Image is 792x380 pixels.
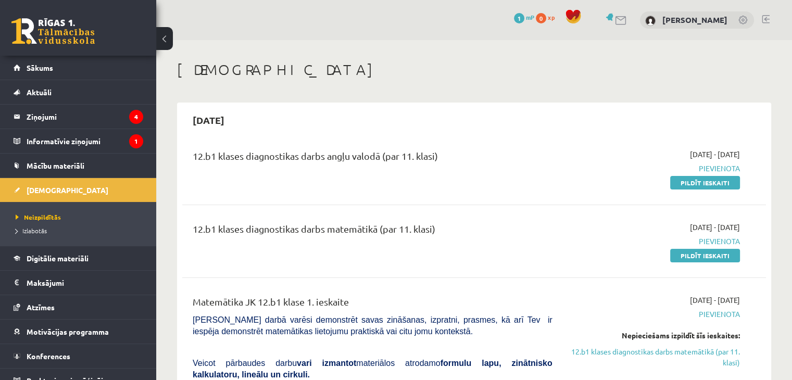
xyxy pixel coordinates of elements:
[14,246,143,270] a: Digitālie materiāli
[568,309,740,320] span: Pievienota
[129,134,143,148] i: 1
[14,105,143,129] a: Ziņojumi4
[16,226,47,235] span: Izlabotās
[297,359,356,368] b: vari izmantot
[16,226,146,235] a: Izlabotās
[16,212,146,222] a: Neizpildītās
[14,154,143,178] a: Mācību materiāli
[690,149,740,160] span: [DATE] - [DATE]
[129,110,143,124] i: 4
[536,13,560,21] a: 0 xp
[526,13,534,21] span: mP
[11,18,95,44] a: Rīgas 1. Tālmācības vidusskola
[690,222,740,233] span: [DATE] - [DATE]
[193,295,552,314] div: Matemātika JK 12.b1 klase 1. ieskaite
[27,185,108,195] span: [DEMOGRAPHIC_DATA]
[536,13,546,23] span: 0
[568,330,740,341] div: Nepieciešams izpildīt šīs ieskaites:
[645,16,656,26] img: Anna Gulbe
[193,315,552,336] span: [PERSON_NAME] darbā varēsi demonstrēt savas zināšanas, izpratni, prasmes, kā arī Tev ir iespēja d...
[568,163,740,174] span: Pievienota
[14,129,143,153] a: Informatīvie ziņojumi1
[27,302,55,312] span: Atzīmes
[177,61,771,79] h1: [DEMOGRAPHIC_DATA]
[690,295,740,306] span: [DATE] - [DATE]
[193,359,552,379] b: formulu lapu, zinātnisko kalkulatoru, lineālu un cirkuli.
[27,351,70,361] span: Konferences
[568,346,740,368] a: 12.b1 klases diagnostikas darbs matemātikā (par 11. klasi)
[182,108,235,132] h2: [DATE]
[193,222,552,241] div: 12.b1 klases diagnostikas darbs matemātikā (par 11. klasi)
[193,359,552,379] span: Veicot pārbaudes darbu materiālos atrodamo
[548,13,555,21] span: xp
[14,80,143,104] a: Aktuāli
[14,56,143,80] a: Sākums
[27,87,52,97] span: Aktuāli
[568,236,740,247] span: Pievienota
[27,105,143,129] legend: Ziņojumi
[16,213,61,221] span: Neizpildītās
[670,176,740,189] a: Pildīt ieskaiti
[14,320,143,344] a: Motivācijas programma
[27,161,84,170] span: Mācību materiāli
[27,327,109,336] span: Motivācijas programma
[193,149,552,168] div: 12.b1 klases diagnostikas darbs angļu valodā (par 11. klasi)
[14,178,143,202] a: [DEMOGRAPHIC_DATA]
[14,271,143,295] a: Maksājumi
[514,13,524,23] span: 1
[14,295,143,319] a: Atzīmes
[662,15,727,25] a: [PERSON_NAME]
[670,249,740,262] a: Pildīt ieskaiti
[27,254,89,263] span: Digitālie materiāli
[27,129,143,153] legend: Informatīvie ziņojumi
[514,13,534,21] a: 1 mP
[14,344,143,368] a: Konferences
[27,63,53,72] span: Sākums
[27,271,143,295] legend: Maksājumi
